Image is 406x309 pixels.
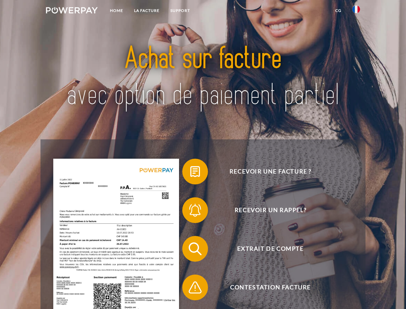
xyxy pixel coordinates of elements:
[61,31,345,123] img: title-powerpay_fr.svg
[187,241,203,257] img: qb_search.svg
[187,279,203,295] img: qb_warning.svg
[182,197,349,223] button: Recevoir un rappel?
[129,5,165,16] a: LA FACTURE
[182,275,349,300] button: Contestation Facture
[187,202,203,218] img: qb_bell.svg
[192,159,349,184] span: Recevoir une facture ?
[192,275,349,300] span: Contestation Facture
[187,164,203,180] img: qb_bill.svg
[165,5,195,16] a: Support
[46,7,98,14] img: logo-powerpay-white.svg
[182,159,349,184] button: Recevoir une facture ?
[330,5,347,16] a: CG
[192,236,349,262] span: Extrait de compte
[104,5,129,16] a: Home
[352,5,360,13] img: fr
[182,236,349,262] button: Extrait de compte
[192,197,349,223] span: Recevoir un rappel?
